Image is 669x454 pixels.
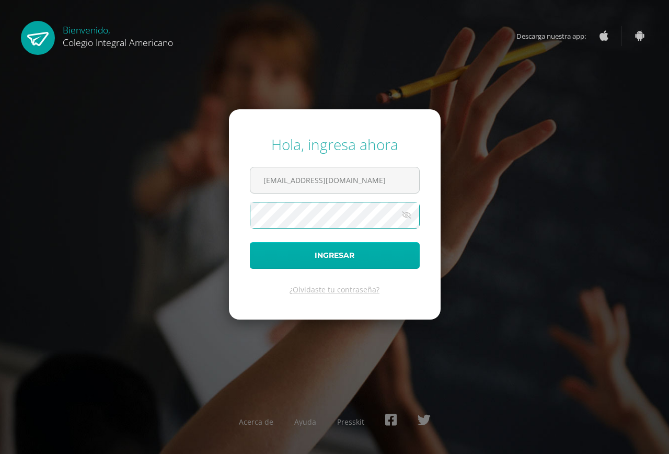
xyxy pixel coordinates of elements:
a: Presskit [337,417,364,427]
input: Correo electrónico o usuario [250,167,419,193]
span: Descarga nuestra app: [516,26,596,46]
a: Acerca de [239,417,273,427]
div: Hola, ingresa ahora [250,134,420,154]
a: ¿Olvidaste tu contraseña? [290,285,379,294]
button: Ingresar [250,242,420,269]
span: Colegio Integral Americano [63,36,173,49]
div: Bienvenido, [63,21,173,49]
a: Ayuda [294,417,316,427]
